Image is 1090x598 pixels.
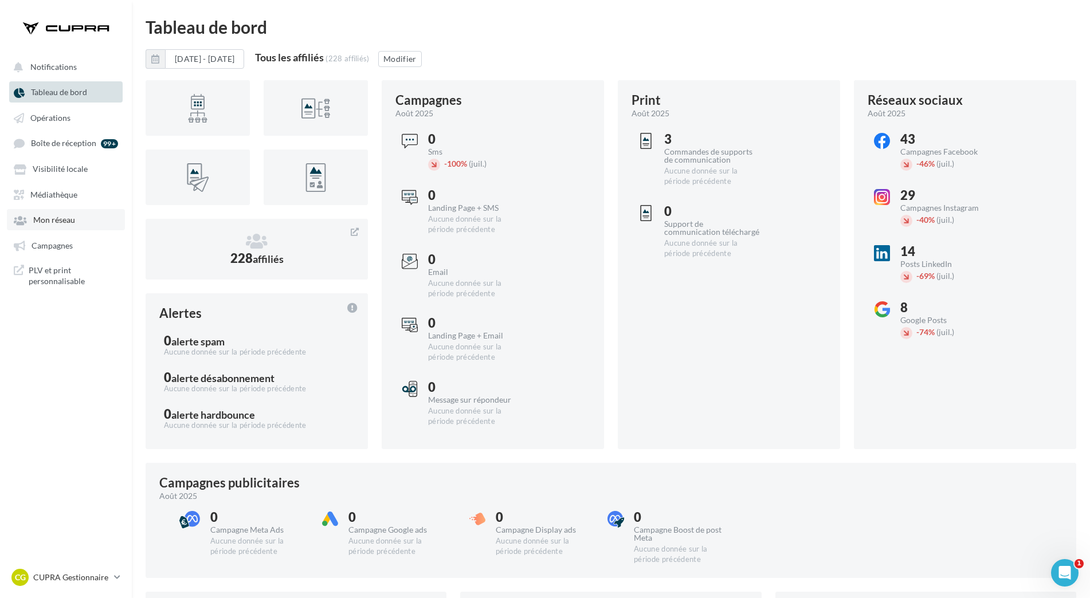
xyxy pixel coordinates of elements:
button: [DATE] - [DATE] [146,49,244,69]
div: Landing Page + Email [428,332,524,340]
div: 3 [664,133,760,145]
div: Aucune donnée sur la période précédente [664,166,760,187]
span: Opérations [30,113,70,123]
div: 0 [164,335,350,347]
span: août 2025 [395,108,433,119]
span: Médiathèque [30,190,77,199]
div: Aucune donnée sur la période précédente [428,342,524,363]
span: (juil.) [936,215,954,225]
span: - [916,159,919,168]
span: (juil.) [469,159,487,168]
span: Mon réseau [33,215,75,225]
a: Boîte de réception 99+ [7,132,125,154]
span: (juil.) [936,159,954,168]
button: Modifier [378,51,422,67]
div: Email [428,268,524,276]
div: 0 [428,381,524,394]
span: 74% [916,327,935,337]
div: Campagnes Instagram [900,204,996,212]
div: Aucune donnée sur la période précédente [428,278,524,299]
span: août 2025 [868,108,905,119]
div: Sms [428,148,524,156]
span: (juil.) [936,327,954,337]
p: CUPRA Gestionnaire [33,572,109,583]
span: Campagnes [32,241,73,250]
div: Campagne Display ads [496,526,591,534]
div: Campagnes [395,94,462,107]
a: Médiathèque [7,184,125,204]
div: alerte désabonnement [171,373,275,383]
span: - [916,327,919,337]
div: 0 [496,511,591,524]
button: [DATE] - [DATE] [165,49,244,69]
div: Print [632,94,661,107]
span: 69% [916,271,935,281]
span: Visibilité locale [33,164,88,174]
div: Google Posts [900,316,996,324]
div: Campagne Google ads [348,526,444,534]
span: Boîte de réception [31,139,96,148]
div: alerte spam [171,336,225,347]
div: Aucune donnée sur la période précédente [428,406,524,427]
div: Alertes [159,307,202,320]
span: Tableau de bord [31,88,87,97]
div: 29 [900,189,996,202]
div: Message sur répondeur [428,396,524,404]
div: Posts LinkedIn [900,260,996,268]
div: Campagnes Facebook [900,148,996,156]
div: 0 [664,205,760,218]
div: 0 [428,133,524,145]
div: Aucune donnée sur la période précédente [164,420,350,431]
span: 46% [916,159,935,168]
div: Tableau de bord [146,18,1076,36]
span: affiliés [253,253,284,265]
span: - [916,215,919,225]
span: 100% [444,159,467,168]
div: Aucune donnée sur la période précédente [428,214,524,235]
a: Tableau de bord [7,81,125,102]
a: Visibilité locale [7,158,125,179]
div: alerte hardbounce [171,410,255,420]
div: Tous les affiliés [255,52,324,62]
button: Notifications [7,56,120,77]
div: Aucune donnée sur la période précédente [164,384,350,394]
span: Notifications [30,62,77,72]
div: 0 [428,253,524,266]
div: Aucune donnée sur la période précédente [164,347,350,357]
a: CG CUPRA Gestionnaire [9,566,123,588]
div: Aucune donnée sur la période précédente [664,238,760,259]
div: Réseaux sociaux [868,94,963,107]
div: 0 [348,511,444,524]
div: Support de communication téléchargé [664,220,760,236]
div: Landing Page + SMS [428,204,524,212]
span: août 2025 [632,108,669,119]
div: 8 [900,301,996,314]
span: - [916,271,919,281]
div: 0 [428,317,524,329]
span: - [444,159,447,168]
div: 0 [164,408,350,420]
div: Aucune donnée sur la période précédente [634,544,730,565]
span: PLV et print personnalisable [29,265,118,287]
span: 40% [916,215,935,225]
div: 0 [634,511,730,524]
div: (228 affiliés) [326,54,370,63]
div: Aucune donnée sur la période précédente [496,536,591,557]
div: Aucune donnée sur la période précédente [348,536,444,557]
span: août 2025 [159,490,197,502]
span: CG [15,572,26,583]
div: Commandes de supports de communication [664,148,760,164]
div: Campagne Meta Ads [210,526,306,534]
div: 0 [164,371,350,384]
span: (juil.) [936,271,954,281]
a: Opérations [7,107,125,128]
a: Mon réseau [7,209,125,230]
span: 228 [230,250,284,266]
a: PLV et print personnalisable [7,260,125,292]
div: 0 [428,189,524,202]
div: Campagnes publicitaires [159,477,300,489]
span: 1 [1075,559,1084,568]
a: Campagnes [7,235,125,255]
div: Aucune donnée sur la période précédente [210,536,306,557]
